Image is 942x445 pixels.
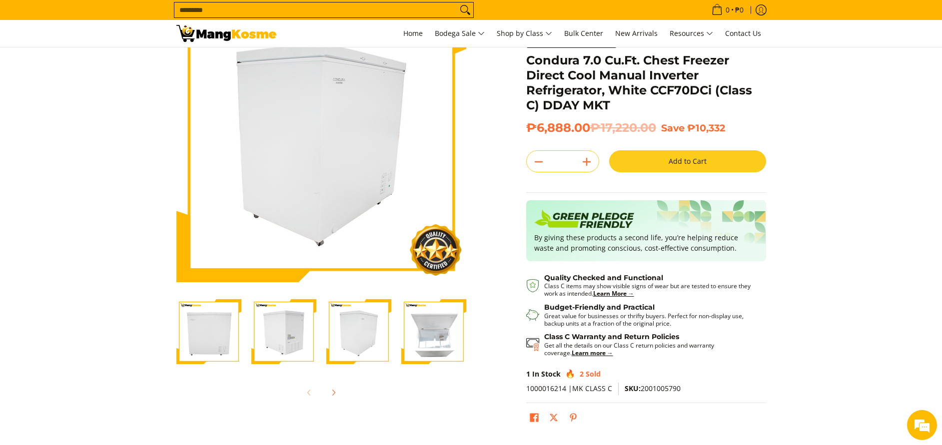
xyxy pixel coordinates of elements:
img: Condura 7.0 Cu.Ft. Chest Freezer Direct Cool Manual Inverter Refrigerator, White CCF70DCi (Class ... [401,299,466,364]
strong: Quality Checked and Functional [544,273,663,282]
span: Bulk Center [564,28,603,38]
span: Shop by Class [497,27,552,40]
span: • [709,4,747,15]
button: Search [457,2,473,17]
span: ₱10,332 [687,122,725,134]
a: Pin on Pinterest [566,411,580,428]
strong: Class C Warranty and Return Policies [544,332,679,341]
span: Bodega Sale [435,27,485,40]
a: Learn more → [572,349,613,357]
del: ₱17,220.00 [590,120,656,135]
span: Contact Us [725,28,761,38]
a: Shop by Class [492,20,557,47]
h1: Condura 7.0 Cu.Ft. Chest Freezer Direct Cool Manual Inverter Refrigerator, White CCF70DCi (Class ... [526,53,766,113]
img: Condura 7.0 Cu.Ft. Chest Freezer Direct Cool Manual Inverter Refrigerator, White CCF70DCi (Class ... [176,299,241,364]
nav: Main Menu [286,20,766,47]
button: Add to Cart [609,150,766,172]
span: 2001005790 [625,384,681,393]
span: In Stock [532,369,561,379]
img: Badge sustainability green pledge friendly [534,208,634,232]
span: Sold [586,369,601,379]
a: Home [398,20,428,47]
button: Next [322,382,344,404]
img: Condura 7.0 Cu.Ft. Chest Freezer Direct Cool Manual Inverter Refrigerator, White CCF70DCi (Class ... [251,299,316,364]
span: Save [661,122,685,134]
img: Condura 9.3 Cu. Ft. Inverter Refrigerator 9.9. DDAY l Mang Kosme [176,25,276,42]
img: Condura 7.0 Cu.Ft. Chest Freezer Direct Cool Manual Inverter Refrigerator, White CCF70DCi (Class ... [326,299,391,364]
a: Post on X [547,411,561,428]
button: Subtract [527,154,551,170]
a: Contact Us [720,20,766,47]
a: Bulk Center [559,20,608,47]
a: Bodega Sale [430,20,490,47]
p: Class C items may show visible signs of wear but are tested to ensure they work as intended. [544,282,756,297]
a: Resources [665,20,718,47]
p: Great value for businesses or thrifty buyers. Perfect for non-display use, backup units at a frac... [544,312,756,327]
span: 1 [526,369,530,379]
a: New Arrivals [610,20,663,47]
span: 1000016214 |MK CLASS C [526,384,612,393]
span: Resources [670,27,713,40]
span: ₱0 [734,6,745,13]
span: 2 [580,369,584,379]
span: 0 [724,6,731,13]
a: Share on Facebook [527,411,541,428]
strong: Budget-Friendly and Practical [544,303,655,312]
button: Add [575,154,599,170]
span: SKU: [625,384,641,393]
p: By giving these products a second life, you’re helping reduce waste and promoting conscious, cost... [534,232,758,253]
span: ₱6,888.00 [526,120,656,135]
span: New Arrivals [615,28,658,38]
a: Learn More → [593,289,634,298]
span: Home [403,28,423,38]
p: Get all the details on our Class C return policies and warranty coverage. [544,342,756,357]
